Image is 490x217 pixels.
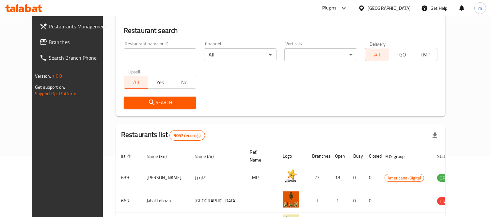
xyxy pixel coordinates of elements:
[307,166,330,189] td: 23
[116,166,141,189] td: 639
[385,174,424,182] span: Americana-Digital
[148,76,172,89] button: Yes
[49,23,108,30] span: Restaurants Management
[35,72,51,80] span: Version:
[169,130,205,141] div: Total records count
[128,69,140,74] label: Upsell
[141,166,189,189] td: [PERSON_NAME]
[195,152,222,160] span: Name (Ar)
[365,48,389,61] button: All
[478,5,482,12] span: m
[364,189,379,212] td: 0
[124,48,196,61] input: Search for restaurant name or ID..
[121,130,205,141] h2: Restaurants list
[437,174,453,182] span: OPEN
[124,76,148,89] button: All
[175,78,194,87] span: No
[151,78,170,87] span: Yes
[385,152,413,160] span: POS group
[35,83,65,91] span: Get support on:
[368,50,387,59] span: All
[427,128,443,143] div: Export file
[284,48,357,61] div: ​
[204,48,277,61] div: All
[250,148,270,164] span: Ref. Name
[348,189,364,212] td: 0
[283,191,299,208] img: Jabal Lebnan
[283,168,299,184] img: Hardee's
[127,78,146,87] span: All
[330,166,348,189] td: 18
[330,189,348,212] td: 1
[322,4,337,12] div: Plugins
[129,99,191,107] span: Search
[245,166,277,189] td: TMP
[170,132,204,139] span: 9057 record(s)
[34,19,114,34] a: Restaurants Management
[368,5,411,12] div: [GEOGRAPHIC_DATA]
[348,146,364,166] th: Busy
[141,189,189,212] td: Jabal Lebnan
[34,34,114,50] a: Branches
[364,166,379,189] td: 0
[364,146,379,166] th: Closed
[389,48,413,61] button: TGO
[307,189,330,212] td: 1
[307,146,330,166] th: Branches
[124,97,196,109] button: Search
[277,146,307,166] th: Logo
[392,50,411,59] span: TGO
[189,166,245,189] td: هارديز
[370,41,386,46] label: Delivery
[121,152,134,160] span: ID
[49,38,108,46] span: Branches
[52,72,62,80] span: 1.0.0
[416,50,435,59] span: TMP
[124,26,437,36] h2: Restaurant search
[147,152,175,160] span: Name (En)
[35,89,76,98] a: Support.OpsPlatform
[34,50,114,66] a: Search Branch Phone
[172,76,196,89] button: No
[413,48,437,61] button: TMP
[330,146,348,166] th: Open
[49,54,108,62] span: Search Branch Phone
[437,152,458,160] span: Status
[348,166,364,189] td: 0
[116,189,141,212] td: 663
[189,189,245,212] td: [GEOGRAPHIC_DATA]
[437,197,457,205] span: HIDDEN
